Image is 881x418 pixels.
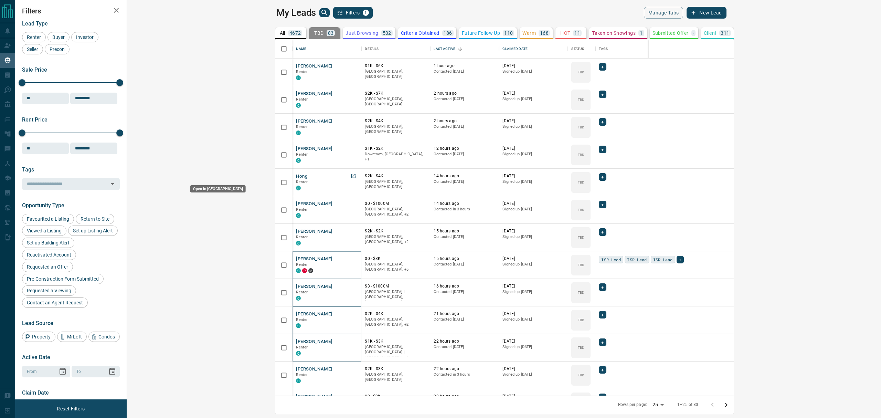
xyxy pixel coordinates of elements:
[296,91,332,97] button: [PERSON_NAME]
[105,365,119,378] button: Choose date
[721,31,729,35] p: 311
[319,8,330,17] button: search button
[296,158,301,163] div: condos.ca
[578,180,584,185] p: TBD
[365,201,427,207] p: $0 - $1000M
[383,31,391,35] p: 502
[296,146,332,152] button: [PERSON_NAME]
[679,256,681,263] span: +
[363,10,368,15] span: 1
[677,402,698,408] p: 1–25 of 83
[346,31,378,35] p: Just Browsing
[296,235,308,239] span: Renter
[24,252,74,258] span: Reactivated Account
[296,290,308,294] span: Renter
[365,63,427,69] p: $1K - $6K
[434,289,496,295] p: Contacted [DATE]
[502,228,564,234] p: [DATE]
[578,290,584,295] p: TBD
[627,256,647,263] span: ISR Lead
[502,344,564,350] p: Signed up [DATE]
[24,264,71,270] span: Requested an Offer
[296,173,307,180] button: Hong
[22,238,74,248] div: Set up Building Alert
[434,91,496,96] p: 2 hours ago
[574,31,580,35] p: 11
[365,234,427,245] p: Midtown | Central, Toronto
[333,7,373,19] button: Filters1
[190,185,246,192] div: Open in [GEOGRAPHIC_DATA]
[687,7,726,19] button: New Lead
[22,250,76,260] div: Reactivated Account
[108,179,117,189] button: Open
[434,96,496,102] p: Contacted [DATE]
[578,317,584,323] p: TBD
[365,118,427,124] p: $2K - $4K
[296,317,308,322] span: Renter
[24,34,43,40] span: Renter
[502,146,564,151] p: [DATE]
[314,31,323,35] p: TBD
[296,241,301,245] div: condos.ca
[365,311,427,317] p: $2K - $4K
[88,332,120,342] div: Condos
[296,97,308,102] span: Renter
[296,130,301,135] div: condos.ca
[652,31,689,35] p: Submitted Offer
[68,226,118,236] div: Set up Listing Alert
[22,44,43,54] div: Seller
[365,372,427,383] p: [GEOGRAPHIC_DATA], [GEOGRAPHIC_DATA]
[52,403,89,415] button: Reset Filters
[296,152,308,157] span: Renter
[365,91,427,96] p: $2K - $7K
[599,118,606,126] div: +
[22,66,47,73] span: Sale Price
[365,146,427,151] p: $1K - $2K
[365,283,427,289] p: $3 - $1000M
[434,118,496,124] p: 2 hours ago
[434,372,496,377] p: Contacted in 3 hours
[599,366,606,374] div: +
[644,7,683,19] button: Manage Tabs
[502,173,564,179] p: [DATE]
[47,46,67,52] span: Precon
[361,39,430,59] div: Details
[289,31,301,35] p: 4672
[50,34,67,40] span: Buyer
[293,39,361,59] div: Name
[502,96,564,102] p: Signed up [DATE]
[650,400,666,410] div: 25
[502,63,564,69] p: [DATE]
[601,339,604,346] span: +
[499,39,568,59] div: Claimed Date
[71,228,115,233] span: Set up Listing Alert
[296,268,301,273] div: condos.ca
[599,311,606,318] div: +
[365,179,427,190] p: [GEOGRAPHIC_DATA], [GEOGRAPHIC_DATA]
[434,124,496,129] p: Contacted [DATE]
[601,394,604,401] span: +
[502,311,564,317] p: [DATE]
[502,207,564,212] p: Signed up [DATE]
[504,31,513,35] p: 110
[296,378,301,383] div: condos.ca
[296,63,332,70] button: [PERSON_NAME]
[30,334,53,339] span: Property
[502,118,564,124] p: [DATE]
[502,124,564,129] p: Signed up [DATE]
[365,207,427,217] p: North York, Toronto
[434,207,496,212] p: Contacted in 3 hours
[430,39,499,59] div: Last Active
[365,262,427,272] p: Midtown | Central, North York, Scarborough, West End, Toronto
[502,91,564,96] p: [DATE]
[601,366,604,373] span: +
[296,256,332,262] button: [PERSON_NAME]
[502,201,564,207] p: [DATE]
[434,39,455,59] div: Last Active
[365,256,427,262] p: $0 - $3K
[365,124,427,135] p: [GEOGRAPHIC_DATA], [GEOGRAPHIC_DATA]
[434,146,496,151] p: 12 hours ago
[349,171,358,180] a: Open in New Tab
[502,394,564,399] p: [DATE]
[434,201,496,207] p: 14 hours ago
